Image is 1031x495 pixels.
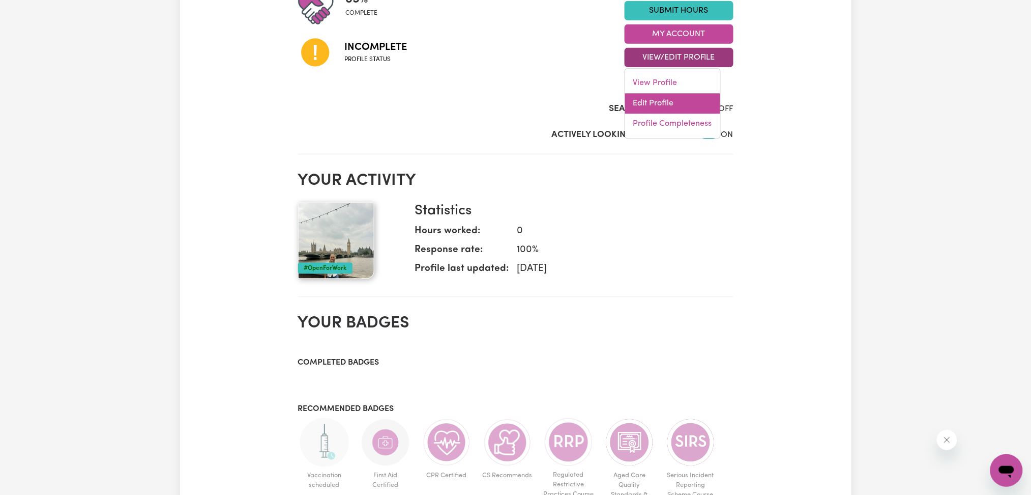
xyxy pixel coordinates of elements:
[666,418,715,467] img: CS Academy: Serious Incident Reporting Scheme course completed
[625,1,733,20] a: Submit Hours
[625,48,733,67] button: View/Edit Profile
[422,418,471,467] img: Care and support worker has completed CPR Certification
[990,454,1023,487] iframe: Button to launch messaging window
[609,102,686,116] label: Search Visibility
[719,105,733,113] span: OFF
[359,467,412,494] span: First Aid Certified
[346,9,378,18] span: complete
[625,73,720,94] a: View Profile
[552,128,689,142] label: Actively Looking for Clients
[625,69,721,139] div: View/Edit Profile
[415,243,509,262] dt: Response rate:
[298,314,733,333] h2: Your badges
[415,224,509,243] dt: Hours worked:
[361,418,410,467] img: Care and support worker has completed First Aid Certification
[625,24,733,44] button: My Account
[298,263,352,274] div: #OpenForWork
[481,467,534,485] span: CS Recommends
[298,467,351,494] span: Vaccination scheduled
[298,171,733,190] h2: Your activity
[509,262,725,277] dd: [DATE]
[300,418,349,467] img: Care and support worker has booked an appointment and is waiting for the first dose of the COVID-...
[6,7,62,15] span: Need any help?
[298,203,374,279] img: Your profile picture
[483,418,532,467] img: Care worker is recommended by Careseekers
[625,114,720,134] a: Profile Completeness
[298,358,733,368] h3: Completed badges
[937,430,957,450] iframe: Close message
[721,131,733,139] span: ON
[544,418,593,466] img: CS Academy: Regulated Restrictive Practices course completed
[415,203,725,220] h3: Statistics
[298,404,733,414] h3: Recommended badges
[509,243,725,258] dd: 100 %
[605,418,654,467] img: CS Academy: Aged Care Quality Standards & Code of Conduct course completed
[345,40,407,55] span: Incomplete
[415,262,509,281] dt: Profile last updated:
[420,467,473,485] span: CPR Certified
[625,94,720,114] a: Edit Profile
[345,55,407,64] span: Profile status
[509,224,725,239] dd: 0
